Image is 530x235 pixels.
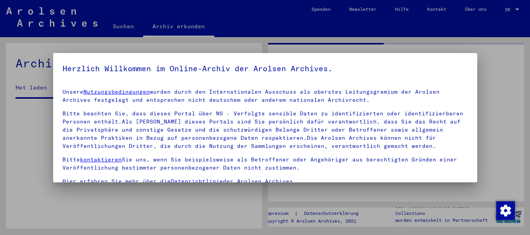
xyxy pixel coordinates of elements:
[83,88,150,95] a: Nutzungsbedingungen
[496,201,515,220] img: Zustimmung ändern
[62,110,468,150] p: Bitte beachten Sie, dass dieses Portal über NS - Verfolgte sensible Daten zu identifizierten oder...
[62,156,468,172] p: Bitte Sie uns, wenn Sie beispielsweise als Betroffener oder Angehöriger aus berechtigten Gründen ...
[62,177,468,185] p: Hier erfahren Sie mehr über die der Arolsen Archives.
[80,156,122,163] a: kontaktieren
[62,88,468,104] p: Unsere wurden durch den Internationalen Ausschuss als oberstes Leitungsgremium der Arolsen Archiv...
[171,178,223,185] a: Datenrichtlinie
[62,62,468,75] h5: Herzlich Willkommen im Online-Archiv der Arolsen Archives.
